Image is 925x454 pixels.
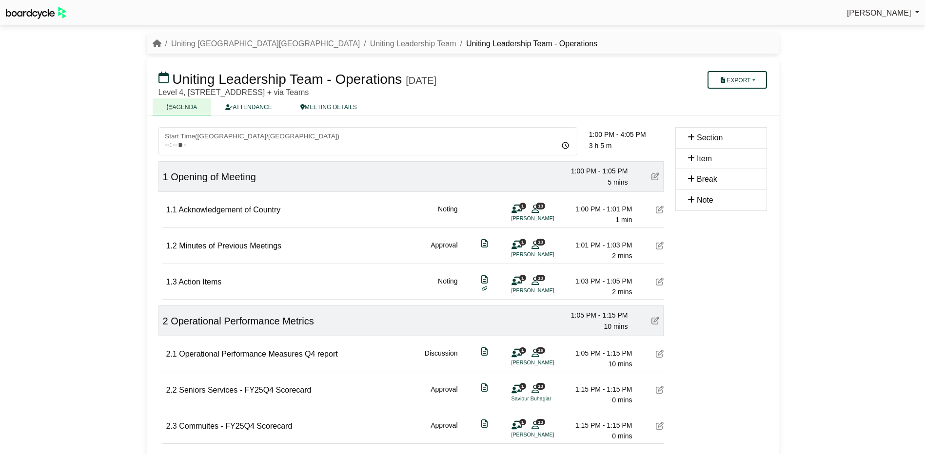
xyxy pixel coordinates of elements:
span: 3 h 5 m [589,142,612,150]
span: 13 [536,239,545,245]
span: 1 [519,239,526,245]
span: 1 [519,383,526,389]
span: Note [697,196,713,204]
span: 16 [536,347,545,354]
span: Level 4, [STREET_ADDRESS] + via Teams [158,88,309,96]
nav: breadcrumb [153,38,598,50]
span: Seniors Services - FY25Q4 Scorecard [179,386,311,394]
a: Uniting Leadership Team [370,39,456,48]
span: 2 [163,316,168,326]
span: 2 mins [612,252,632,260]
span: 1.1 [166,206,177,214]
span: 13 [536,275,545,281]
span: 2.1 [166,350,177,358]
div: Noting [438,204,457,226]
span: 1.3 [166,278,177,286]
span: 1 [519,275,526,281]
span: 1 [519,347,526,354]
span: Operational Performance Metrics [171,316,314,326]
span: 5 mins [608,178,628,186]
span: 13 [536,383,545,389]
span: 1 min [615,216,632,224]
span: 10 mins [604,322,628,330]
span: 0 mins [612,396,632,404]
span: Section [697,133,723,142]
span: [PERSON_NAME] [847,9,911,17]
div: Noting [438,276,457,298]
li: [PERSON_NAME] [512,286,585,295]
span: 0 mins [612,432,632,440]
li: [PERSON_NAME] [512,214,585,223]
div: Discussion [425,348,458,370]
div: Approval [431,384,457,406]
div: 1:03 PM - 1:05 PM [564,276,632,286]
div: 1:00 PM - 1:01 PM [564,204,632,214]
a: AGENDA [153,98,212,115]
div: 1:05 PM - 1:15 PM [564,348,632,359]
div: 1:01 PM - 1:03 PM [564,240,632,250]
span: Action Items [178,278,221,286]
span: Opening of Meeting [171,171,256,182]
li: [PERSON_NAME] [512,431,585,439]
div: 1:15 PM - 1:15 PM [564,384,632,395]
div: 1:05 PM - 1:15 PM [560,310,628,321]
div: [DATE] [406,75,436,86]
a: [PERSON_NAME] [847,7,919,19]
span: Commuites - FY25Q4 Scorecard [179,422,292,430]
button: Export [708,71,767,89]
div: 1:00 PM - 1:05 PM [560,166,628,176]
span: Break [697,175,717,183]
span: 13 [536,419,545,425]
span: 1 [163,171,168,182]
span: 2 mins [612,288,632,296]
span: 2.2 [166,386,177,394]
div: 1:00 PM - 4:05 PM [589,129,664,140]
span: Acknowledgement of Country [178,206,280,214]
li: [PERSON_NAME] [512,250,585,259]
li: Uniting Leadership Team - Operations [456,38,597,50]
span: Item [697,154,712,163]
span: 1.2 [166,242,177,250]
span: Operational Performance Measures Q4 report [179,350,337,358]
a: Uniting [GEOGRAPHIC_DATA][GEOGRAPHIC_DATA] [171,39,360,48]
div: 1:15 PM - 1:15 PM [564,420,632,431]
span: 2.3 [166,422,177,430]
a: MEETING DETAILS [286,98,371,115]
span: Minutes of Previous Meetings [179,242,281,250]
div: Approval [431,420,457,442]
span: 13 [536,203,545,209]
span: 1 [519,419,526,425]
div: Approval [431,240,457,262]
span: 10 mins [608,360,632,368]
span: Uniting Leadership Team - Operations [172,72,402,87]
li: Saviour Buhagiar [512,395,585,403]
a: ATTENDANCE [211,98,286,115]
img: BoardcycleBlackGreen-aaafeed430059cb809a45853b8cf6d952af9d84e6e89e1f1685b34bfd5cb7d64.svg [6,7,66,19]
li: [PERSON_NAME] [512,359,585,367]
span: 1 [519,203,526,209]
